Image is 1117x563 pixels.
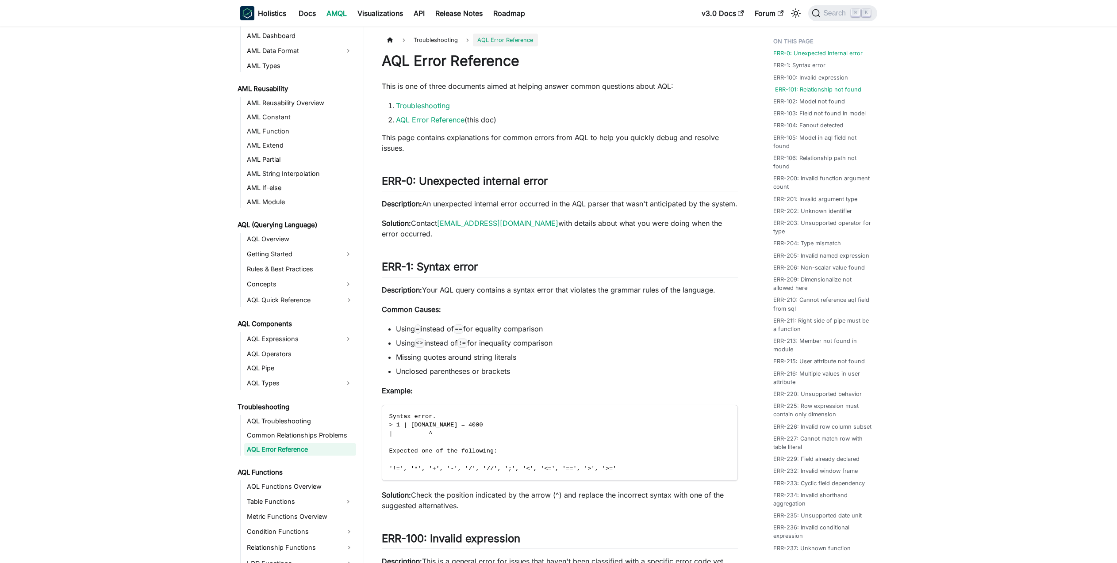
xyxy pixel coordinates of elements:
[244,510,356,523] a: Metric Functions Overview
[773,455,860,463] a: ERR-229: Field already declared
[340,44,356,58] button: Expand sidebar category 'AML Data Format'
[244,60,356,72] a: AML Types
[382,532,738,549] h2: ERR-100: Invalid expression
[396,338,738,348] li: Using instead of for inequality comparison
[258,8,286,19] b: Holistics
[773,296,872,312] a: ERR-210: Cannot reference aql field from sql
[340,247,356,261] button: Expand sidebar category 'Getting Started'
[340,332,356,346] button: Expand sidebar category 'AQL Expressions'
[244,247,340,261] a: Getting Started
[244,348,356,360] a: AQL Operators
[773,402,872,418] a: ERR-225: Row expression must contain only dimension
[382,199,422,208] strong: Description:
[382,490,738,511] p: Check the position indicated by the arrow (^) and replace the incorrect syntax with one of the su...
[396,366,738,377] li: Unclosed parentheses or brackets
[396,115,464,124] a: AQL Error Reference
[773,195,857,203] a: ERR-201: Invalid argument type
[244,125,356,137] a: AML Function
[244,233,356,245] a: AQL Overview
[244,153,356,166] a: AML Partial
[321,6,352,20] a: AMQL
[382,218,738,239] p: Contact with details about what you were doing when the error occurred.
[396,114,738,125] li: (this doc)
[696,6,749,20] a: v3.0 Docs
[773,369,872,386] a: ERR-216: Multiple values in user attribute
[773,467,858,475] a: ERR-232: Invalid window frame
[244,480,356,493] a: AQL Functions Overview
[773,154,872,171] a: ERR-106: Relationship path not found
[773,316,872,333] a: ERR-211: Right side of pipe must be a function
[240,6,286,20] a: HolisticsHolistics
[244,196,356,208] a: AML Module
[415,339,425,347] code: <>
[773,73,848,82] a: ERR-100: Invalid expression
[773,251,869,260] a: ERR-205: Invalid named expression
[773,109,866,118] a: ERR-103: Field not found in model
[382,491,411,499] strong: Solution:
[773,511,862,520] a: ERR-235: Unsupported date unit
[244,182,356,194] a: AML If-else
[244,540,356,555] a: Relationship Functions
[773,219,872,236] a: ERR-203: Unsupported operator for type
[773,422,871,431] a: ERR-226: Invalid row column subset
[773,263,865,272] a: ERR-206: Non-scalar value found
[773,174,872,191] a: ERR-200: Invalid function argument count
[773,357,865,365] a: ERR-215: User attribute not found
[244,167,356,180] a: AML String Interpolation
[244,277,340,291] a: Concepts
[352,6,408,20] a: Visualizations
[773,207,852,215] a: ERR-202: Unknown identifier
[773,49,863,57] a: ERR-0: Unexpected internal error
[244,443,356,456] a: AQL Error Reference
[773,390,862,398] a: ERR-220: Unsupported behavior
[340,376,356,390] button: Expand sidebar category 'AQL Types'
[773,61,825,69] a: ERR-1: Syntax error
[244,293,356,307] a: AQL Quick Reference
[244,525,356,539] a: Condition Functions
[396,323,738,334] li: Using instead of for equality comparison
[235,318,356,330] a: AQL Components
[775,85,861,94] a: ERR-101: Relationship not found
[382,132,738,153] p: This page contains explanations for common errors from AQL to help you quickly debug and resolve ...
[773,121,843,129] a: ERR-104: Fanout detected
[293,6,321,20] a: Docs
[244,263,356,275] a: Rules & Best Practices
[773,239,841,247] a: ERR-204: Type mismatch
[773,523,872,540] a: ERR-236: Invalid conditional expression
[773,544,851,552] a: ERR-237: Unknown function
[382,219,411,228] strong: Solution:
[389,448,498,454] span: Expected one of the following:
[851,9,860,17] kbd: ⌘
[773,97,845,106] a: ERR-102: Model not found
[244,495,340,509] a: Table Functions
[808,5,877,21] button: Search (Command+K)
[408,6,430,20] a: API
[244,376,340,390] a: AQL Types
[389,413,436,420] span: Syntax error.
[382,34,738,46] nav: Breadcrumbs
[773,337,872,354] a: ERR-213: Member not found in module
[340,277,356,291] button: Expand sidebar category 'Concepts'
[773,133,872,150] a: ERR-105: Model in aql field not found
[821,9,851,17] span: Search
[773,491,872,508] a: ERR-234: Invalid shorthand aggregation
[773,275,872,292] a: ERR-209: Dimensionalize not allowed here
[244,44,340,58] a: AML Data Format
[244,111,356,123] a: AML Constant
[244,139,356,152] a: AML Extend
[244,97,356,109] a: AML Reusability Overview
[409,34,462,46] span: Troubleshooting
[389,430,433,437] span: | ^
[244,30,356,42] a: AML Dashboard
[454,324,464,333] code: ==
[244,332,340,346] a: AQL Expressions
[244,362,356,374] a: AQL Pipe
[488,6,530,20] a: Roadmap
[382,285,738,295] p: Your AQL query contains a syntax error that violates the grammar rules of the language.
[862,9,871,17] kbd: K
[235,219,356,231] a: AQL (Querying Language)
[749,6,789,20] a: Forum
[789,6,803,20] button: Switch between dark and light mode (currently light mode)
[382,386,413,395] strong: Example:
[382,81,738,91] p: This is one of three documents aimed at helping answer common questions about AQL:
